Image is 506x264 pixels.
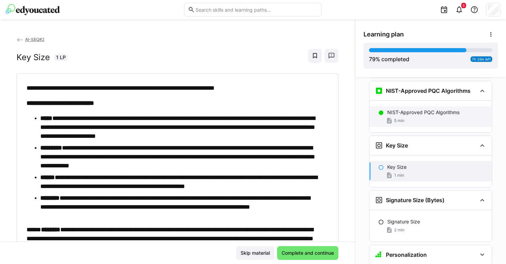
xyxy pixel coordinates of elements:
[394,118,404,123] span: 5 min
[277,246,338,260] button: Complete and continue
[25,37,44,42] span: AI-SEQ#2
[394,227,404,233] span: 2 min
[369,56,376,63] span: 79
[56,54,66,61] span: 1 LP
[240,250,271,256] span: Skip material
[463,3,465,8] span: 5
[17,52,50,63] h2: Key Size
[236,246,274,260] button: Skip material
[17,37,44,42] a: AI-SEQ#2
[369,55,409,63] div: % completed
[386,87,471,94] h3: NIST-Approved PQC Algorithms
[281,250,335,256] span: Complete and continue
[363,31,404,38] span: Learning plan
[472,57,491,61] span: 7h 33m left
[394,173,404,178] span: 1 min
[387,109,460,116] p: NIST-Approved PQC Algorithms
[195,7,318,13] input: Search skills and learning paths…
[386,251,427,258] h3: Personalization
[387,164,407,170] p: Key Size
[386,197,444,203] h3: Signature Size (Bytes)
[386,142,408,149] h3: Key Size
[387,218,420,225] p: Signature Size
